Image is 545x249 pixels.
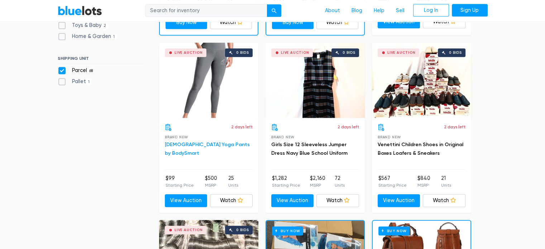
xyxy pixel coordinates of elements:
[166,16,207,29] a: Buy Now
[210,194,253,207] a: Watch
[387,51,416,54] div: Live Auction
[319,4,346,18] a: About
[346,4,368,18] a: Blog
[145,4,267,17] input: Search for inventory
[449,51,462,54] div: 0 bids
[175,51,203,54] div: Live Auction
[378,174,407,189] li: $567
[378,194,420,207] a: View Auction
[86,79,92,85] span: 1
[228,182,238,188] p: Units
[111,34,117,40] span: 1
[281,51,309,54] div: Live Auction
[272,174,300,189] li: $1,282
[271,142,348,156] a: Girls Size 12 Sleeveless Jumper Dress Navy Blue School Uniform
[166,182,194,188] p: Starting Price
[335,174,345,189] li: 72
[236,228,249,232] div: 0 bids
[378,226,410,235] h6: Buy Now
[231,124,253,130] p: 2 days left
[58,5,102,16] a: BlueLots
[101,23,109,29] span: 2
[165,142,250,156] a: [DEMOGRAPHIC_DATA] Yoga Pants by BodySmart
[413,4,449,17] a: Log In
[441,174,451,189] li: 21
[228,174,238,189] li: 25
[175,228,203,232] div: Live Auction
[272,16,314,29] a: Buy Now
[205,182,217,188] p: MSRP
[316,194,359,207] a: Watch
[390,4,410,18] a: Sell
[310,174,325,189] li: $2,160
[271,194,314,207] a: View Auction
[159,43,258,118] a: Live Auction 0 bids
[205,174,217,189] li: $500
[338,124,359,130] p: 2 days left
[210,16,252,29] a: Watch
[417,182,430,188] p: MSRP
[236,51,249,54] div: 0 bids
[343,51,355,54] div: 0 bids
[441,182,451,188] p: Units
[368,4,390,18] a: Help
[310,182,325,188] p: MSRP
[417,174,430,189] li: $840
[378,182,407,188] p: Starting Price
[166,174,194,189] li: $99
[444,124,465,130] p: 2 days left
[266,43,365,118] a: Live Auction 0 bids
[58,78,92,86] label: Pallet
[58,56,143,64] h6: SHIPPING UNIT
[335,182,345,188] p: Units
[165,194,207,207] a: View Auction
[272,226,303,235] h6: Buy Now
[87,68,95,74] span: 68
[423,194,465,207] a: Watch
[372,43,471,118] a: Live Auction 0 bids
[272,182,300,188] p: Starting Price
[452,4,488,17] a: Sign Up
[58,33,117,40] label: Home & Garden
[58,21,109,29] label: Toys & Baby
[271,135,295,139] span: Brand New
[58,67,95,75] label: Parcel
[378,142,463,156] a: Venettini Children Shoes in Original Boxes Loafers & Sneakers
[165,135,188,139] span: Brand New
[378,135,401,139] span: Brand New
[316,16,358,29] a: Watch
